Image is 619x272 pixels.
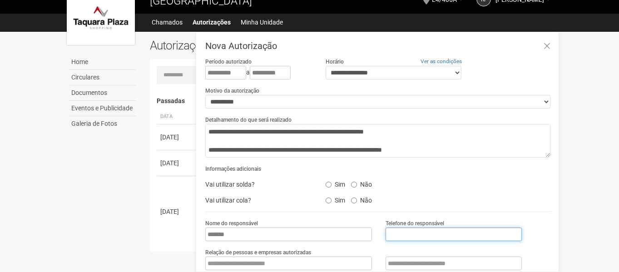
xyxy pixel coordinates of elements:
h4: Passadas [157,98,546,104]
label: Telefone do responsável [386,219,444,227]
a: Documentos [69,85,136,101]
input: Sim [326,182,332,188]
div: [DATE] [160,158,194,168]
label: Informações adicionais [205,165,261,173]
a: Eventos e Publicidade [69,101,136,116]
a: Ver as condições [421,58,462,64]
a: Autorizações [193,16,231,29]
div: Vai utilizar solda? [198,178,318,191]
input: Não [351,198,357,203]
label: Período autorizado [205,58,252,66]
div: a [205,66,312,79]
a: Minha Unidade [241,16,283,29]
label: Não [351,178,372,188]
label: Relação de pessoas e empresas autorizadas [205,248,311,257]
div: [DATE] [160,133,194,142]
label: Horário [326,58,344,66]
label: Não [351,193,372,204]
a: Chamados [152,16,183,29]
label: Sim [326,178,345,188]
h2: Autorizações [150,39,344,52]
label: Detalhamento do que será realizado [205,116,292,124]
label: Sim [326,193,345,204]
h3: Nova Autorização [205,41,552,50]
label: Nome do responsável [205,219,258,227]
a: Galeria de Fotos [69,116,136,131]
div: [DATE] [160,207,194,216]
input: Não [351,182,357,188]
input: Sim [326,198,332,203]
a: Circulares [69,70,136,85]
a: Home [69,54,136,70]
div: Vai utilizar cola? [198,193,318,207]
label: Motivo da autorização [205,87,259,95]
th: Data [157,109,198,124]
